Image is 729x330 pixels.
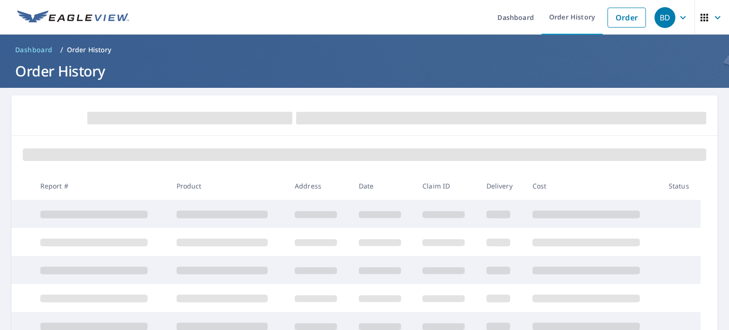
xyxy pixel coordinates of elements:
[661,172,701,200] th: Status
[169,172,288,200] th: Product
[11,42,56,57] a: Dashboard
[351,172,415,200] th: Date
[17,10,129,25] img: EV Logo
[60,44,63,56] li: /
[479,172,525,200] th: Delivery
[15,45,53,55] span: Dashboard
[33,172,169,200] th: Report #
[525,172,661,200] th: Cost
[67,45,112,55] p: Order History
[654,7,675,28] div: BD
[287,172,351,200] th: Address
[415,172,479,200] th: Claim ID
[607,8,646,28] a: Order
[11,61,718,81] h1: Order History
[11,42,718,57] nav: breadcrumb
